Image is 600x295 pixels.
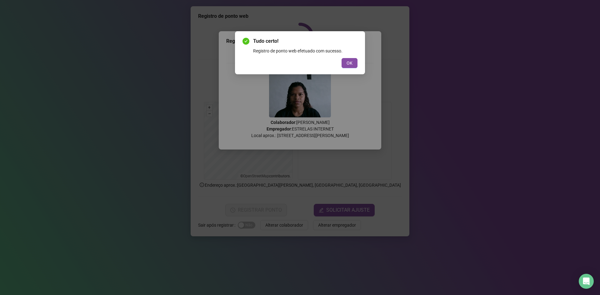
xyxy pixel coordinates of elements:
span: OK [347,60,352,66]
div: Open Intercom Messenger [579,274,594,289]
span: Tudo certo! [253,37,357,45]
span: check-circle [242,38,249,45]
div: Registro de ponto web efetuado com sucesso. [253,47,357,54]
button: OK [342,58,357,68]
